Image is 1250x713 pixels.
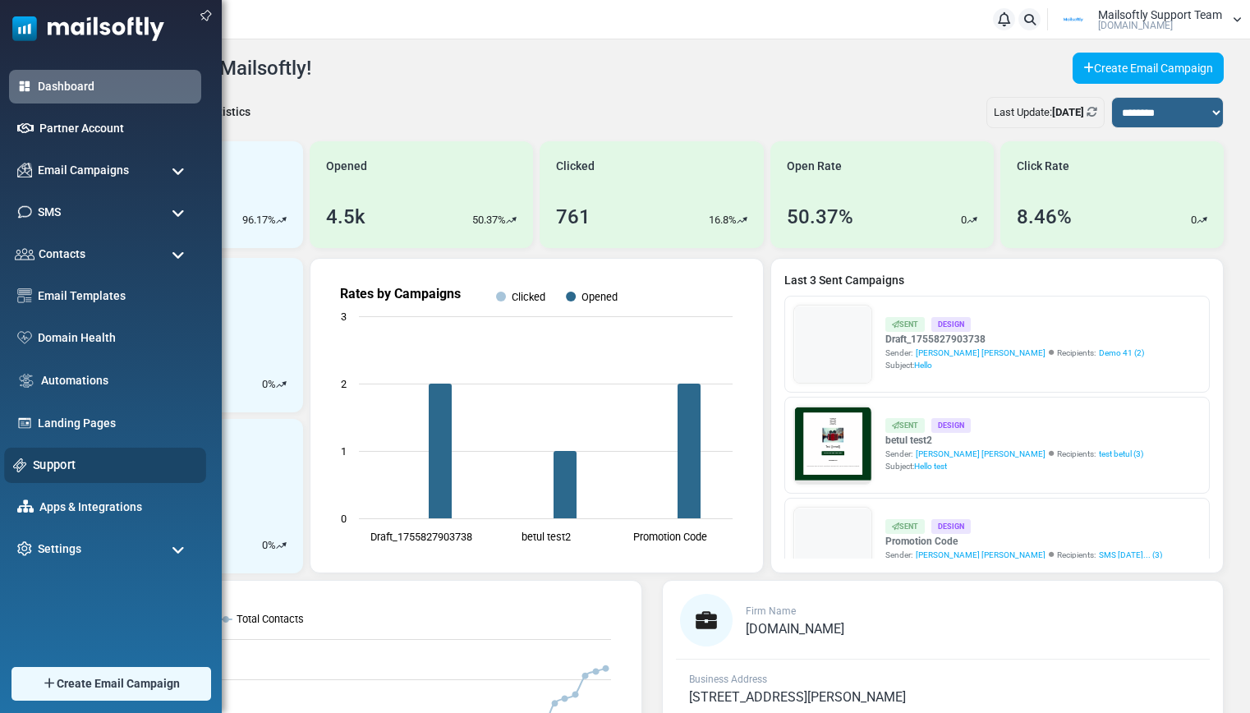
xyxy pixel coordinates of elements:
[522,531,571,543] text: betul test2
[1073,53,1224,84] a: Create Email Campaign
[326,202,365,232] div: 4.5k
[885,347,1144,359] div: Sender: Recipients:
[787,202,853,232] div: 50.37%
[581,291,618,303] text: Opened
[341,513,347,525] text: 0
[787,158,842,175] span: Open Rate
[916,347,1045,359] span: [PERSON_NAME] [PERSON_NAME]
[746,605,796,617] span: Firm Name
[33,456,197,474] a: Support
[689,674,767,685] span: Business Address
[1098,9,1222,21] span: Mailsoftly Support Team
[885,317,925,331] div: Sent
[916,549,1045,561] span: [PERSON_NAME] [PERSON_NAME]
[38,162,129,179] span: Email Campaigns
[17,163,32,177] img: campaigns-icon.png
[914,361,932,370] span: Hello
[709,212,737,228] p: 16.8%
[326,158,367,175] span: Opened
[556,158,595,175] span: Clicked
[961,212,967,228] p: 0
[38,78,193,95] a: Dashboard
[1052,106,1084,118] b: [DATE]
[784,272,1210,289] a: Last 3 Sent Campaigns
[885,534,1162,549] a: Promotion Code
[885,433,1143,448] a: betul test2
[1017,158,1069,175] span: Click Rate
[931,317,971,331] div: Design
[556,202,591,232] div: 761
[39,499,193,516] a: Apps & Integrations
[341,310,347,323] text: 3
[1017,202,1072,232] div: 8.46%
[38,540,81,558] span: Settings
[38,329,193,347] a: Domain Health
[1099,448,1143,460] a: test betul (3)
[39,246,85,263] span: Contacts
[341,378,347,390] text: 2
[39,120,193,137] a: Partner Account
[885,519,925,533] div: Sent
[17,416,32,430] img: landing_pages.svg
[17,79,32,94] img: dashboard-icon-active.svg
[262,376,287,393] div: %
[74,285,493,310] h1: Test {(email)}
[1191,212,1197,228] p: 0
[252,389,315,402] strong: Follow Us
[262,376,268,393] p: 0
[237,613,304,625] text: Total Contacts
[633,531,707,543] text: Promotion Code
[86,431,480,447] p: Lorem ipsum dolor sit amet, consectetur adipiscing elit, sed do eiusmod tempor incididunt
[15,248,34,260] img: contacts-icon.svg
[262,537,287,554] div: %
[1098,21,1173,30] span: [DOMAIN_NAME]
[1053,7,1094,32] img: User Logo
[885,359,1144,371] div: Subject:
[340,286,461,301] text: Rates by Campaigns
[1099,347,1144,359] a: Demo 41 (2)
[324,272,749,559] svg: Rates by Campaigns
[914,462,947,471] span: Hello test
[689,689,906,705] span: [STREET_ADDRESS][PERSON_NAME]
[38,415,193,432] a: Landing Pages
[746,621,844,637] span: [DOMAIN_NAME]
[242,212,276,228] p: 96.17%
[1053,7,1242,32] a: User Logo Mailsoftly Support Team [DOMAIN_NAME]
[885,448,1143,460] div: Sender: Recipients:
[17,331,32,344] img: domain-health-icon.svg
[17,541,32,556] img: settings-icon.svg
[216,334,352,347] strong: Shop Now and Save Big!
[38,287,193,305] a: Email Templates
[1087,106,1097,118] a: Refresh Stats
[931,519,971,533] div: Design
[17,288,32,303] img: email-templates-icon.svg
[885,460,1143,472] div: Subject:
[916,448,1045,460] span: [PERSON_NAME] [PERSON_NAME]
[746,623,844,636] a: [DOMAIN_NAME]
[1099,549,1162,561] a: SMS [DATE]... (3)
[200,326,368,356] a: Shop Now and Save Big!
[13,458,27,472] img: support-icon.svg
[885,549,1162,561] div: Sender: Recipients:
[17,371,35,390] img: workflow.svg
[885,332,1144,347] a: Draft_1755827903738
[885,418,925,432] div: Sent
[512,291,545,303] text: Clicked
[262,537,268,554] p: 0
[472,212,506,228] p: 50.37%
[370,531,472,543] text: Draft_1755827903738
[57,675,180,692] span: Create Email Campaign
[931,418,971,432] div: Design
[41,372,193,389] a: Automations
[38,204,61,221] span: SMS
[341,445,347,458] text: 1
[17,205,32,219] img: sms-icon.png
[986,97,1105,128] div: Last Update:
